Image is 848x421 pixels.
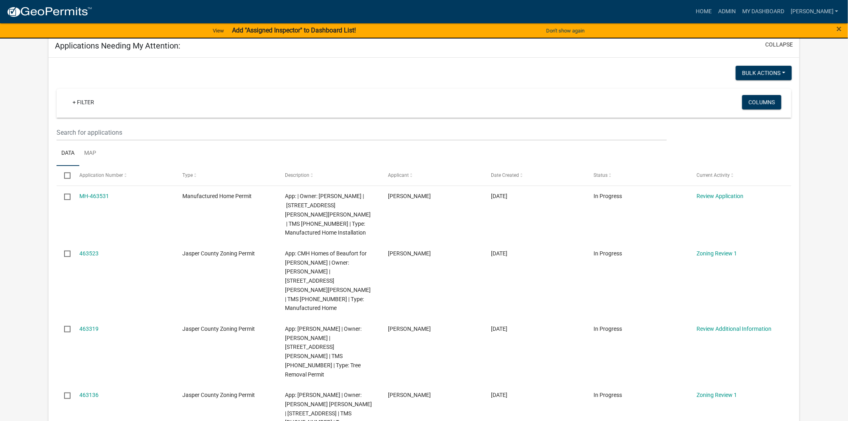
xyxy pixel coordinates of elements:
datatable-header-cell: Applicant [380,166,483,185]
a: Review Application [697,193,743,199]
span: Chelsea Aschbrenner [388,193,431,199]
datatable-header-cell: Type [175,166,278,185]
button: Columns [742,95,781,109]
span: App: CMH Homes of Beaufort for Scarlet Duran | Owner: DURAN SCARLET | 241 Dunham Williams Road | ... [285,250,371,312]
a: 463523 [79,250,99,257]
span: Application Number [79,172,123,178]
datatable-header-cell: Select [57,166,72,185]
a: Home [693,4,715,19]
button: Close [837,24,842,34]
a: Admin [715,4,739,19]
a: [PERSON_NAME] [787,4,842,19]
span: Chelsea Aschbrenner [388,250,431,257]
strong: Add "Assigned Inspector" to Dashboard List! [232,26,356,34]
a: 463319 [79,326,99,332]
span: 08/13/2025 [491,250,507,257]
a: 463136 [79,392,99,398]
datatable-header-cell: Current Activity [689,166,792,185]
a: Zoning Review 1 [697,250,737,257]
datatable-header-cell: Date Created [483,166,586,185]
span: Status [594,172,608,178]
a: Review Additional Information [697,326,771,332]
span: Applicant [388,172,409,178]
span: Description [285,172,310,178]
span: Jasper County Zoning Permit [182,392,255,398]
span: Type [182,172,193,178]
span: × [837,23,842,34]
span: Current Activity [697,172,730,178]
datatable-header-cell: Application Number [72,166,175,185]
span: Manufactured Home Permit [182,193,252,199]
a: Zoning Review 1 [697,392,737,398]
span: Jasper County Zoning Permit [182,326,255,332]
a: Data [57,141,79,166]
a: Map [79,141,101,166]
a: MH-463531 [79,193,109,199]
span: In Progress [594,392,622,398]
button: Bulk Actions [736,66,792,80]
span: In Progress [594,250,622,257]
span: 08/13/2025 [491,392,507,398]
span: fabiola garcia hernandez [388,392,431,398]
button: Don't show again [543,24,588,37]
span: 08/13/2025 [491,193,507,199]
span: App: | Owner: DURAN SCARLET | 241 Dunham Williams Road | TMS 040-00-02-141 | Type: Manufactured H... [285,193,371,236]
span: In Progress [594,326,622,332]
span: Jasper County Zoning Permit [182,250,255,257]
input: Search for applications [57,124,667,141]
span: App: Felix Rivera | Owner: MORENO JEREMIAS | 298 MUNGIN CREEK RD | TMS 039-01-03-002 | Type: Tree... [285,326,362,378]
span: 08/13/2025 [491,326,507,332]
a: + Filter [66,95,101,109]
datatable-header-cell: Description [277,166,380,185]
a: My Dashboard [739,4,787,19]
h5: Applications Needing My Attention: [55,41,180,51]
a: View [210,24,227,37]
span: Date Created [491,172,519,178]
datatable-header-cell: Status [586,166,689,185]
span: Felix Rivera [388,326,431,332]
span: In Progress [594,193,622,199]
button: collapse [765,40,793,49]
